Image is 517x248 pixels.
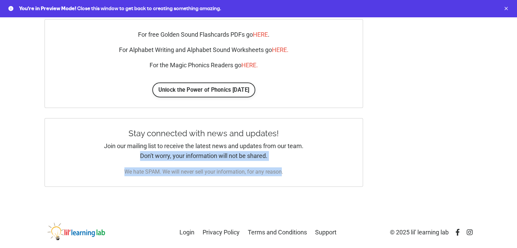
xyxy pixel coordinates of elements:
[77,5,221,12] span: Close this window to get back to creating something amazing.
[152,83,256,98] a: Unlock the Power of Phonics [DATE]
[19,5,76,12] span: You're in Preview Mode!
[45,223,126,241] img: lil' learning lab
[65,30,343,40] p: For free Golden Sound Flashcards PDFs go
[65,129,343,139] h4: Stay connected with news and updates!
[179,229,194,236] a: Login
[253,31,268,38] span: HERE
[65,45,343,55] p: For Alphabet Writing and Alphabet Sound Worksheets go
[503,6,509,11] button: remove
[241,61,258,69] a: HERE.
[253,31,270,38] a: HERE.
[65,60,343,70] p: For the Magic Phonics Readers go
[65,141,343,161] p: Join our mailing list to receive the latest news and updates from our team. Don't worry, your inf...
[203,229,240,236] a: Privacy Policy
[8,6,14,11] pds-icon: info circle filled
[65,167,343,176] p: We hate SPAM. We will never sell your information, for any reason.
[272,46,289,53] a: HERE.
[248,229,307,236] a: Terms and Conditions
[315,229,337,236] a: Support
[390,229,449,236] span: © 2025 lil' learning lab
